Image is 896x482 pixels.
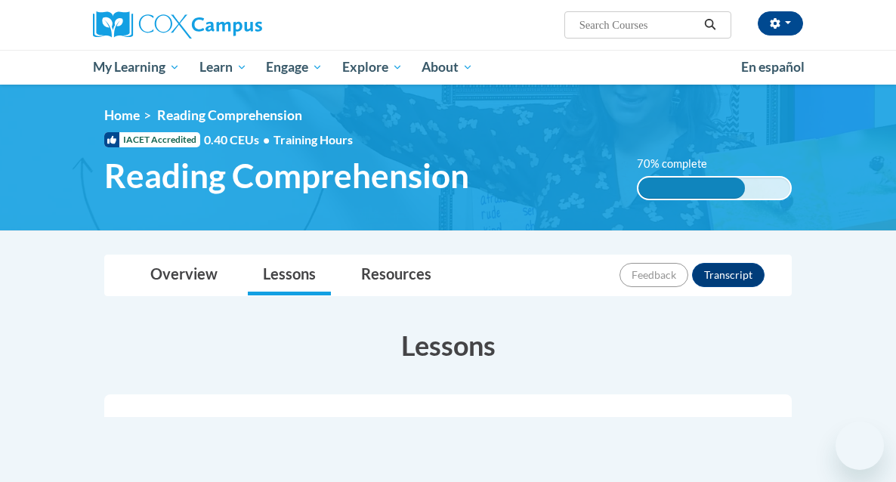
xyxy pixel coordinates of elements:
[342,58,403,76] span: Explore
[83,50,190,85] a: My Learning
[157,107,302,123] span: Reading Comprehension
[422,58,473,76] span: About
[332,50,412,85] a: Explore
[93,11,262,39] img: Cox Campus
[93,11,314,39] a: Cox Campus
[93,58,180,76] span: My Learning
[135,255,233,295] a: Overview
[412,50,484,85] a: About
[699,16,721,34] button: Search
[82,50,814,85] div: Main menu
[104,156,469,196] span: Reading Comprehension
[204,131,273,148] span: 0.40 CEUs
[104,326,792,364] h3: Lessons
[836,422,884,470] iframe: Button to launch messaging window
[266,58,323,76] span: Engage
[638,178,745,199] div: 70% complete
[692,263,765,287] button: Transcript
[273,132,353,147] span: Training Hours
[741,59,805,75] span: En español
[637,156,724,172] label: 70% complete
[578,16,699,34] input: Search Courses
[263,132,270,147] span: •
[731,51,814,83] a: En español
[758,11,803,36] button: Account Settings
[104,107,140,123] a: Home
[619,263,688,287] button: Feedback
[256,50,332,85] a: Engage
[199,58,247,76] span: Learn
[104,132,200,147] span: IACET Accredited
[346,255,446,295] a: Resources
[248,255,331,295] a: Lessons
[190,50,257,85] a: Learn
